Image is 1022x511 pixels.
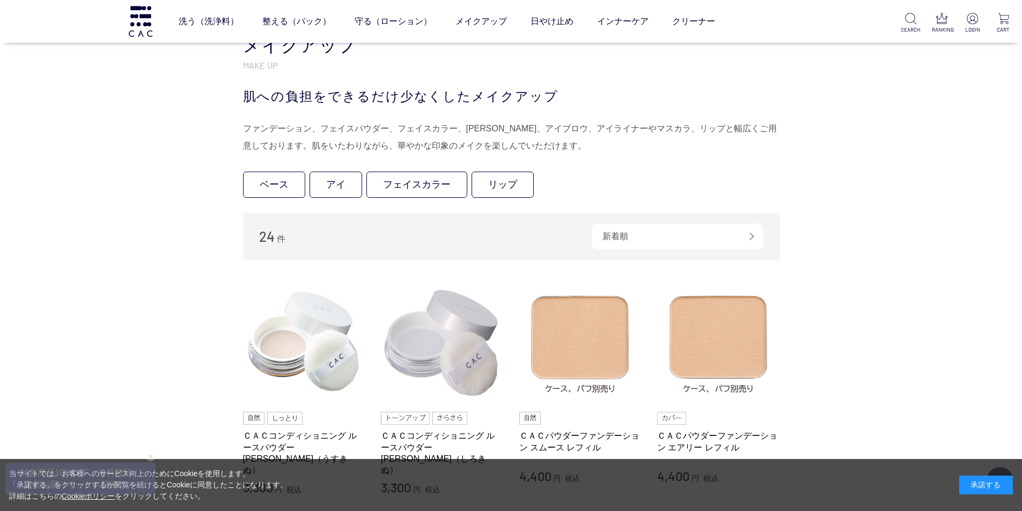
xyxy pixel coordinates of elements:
a: リップ [472,172,534,198]
img: ＣＡＣパウダーファンデーション スムース レフィル [519,282,642,404]
a: フェイスカラー [366,172,467,198]
img: ＣＡＣパウダーファンデーション エアリー レフィル [657,282,780,404]
a: ＣＡＣコンディショニング ルースパウダー [PERSON_NAME]（うすきぬ） [243,430,365,476]
img: ＣＡＣコンディショニング ルースパウダー 白絹（しろきぬ） [381,282,503,404]
img: トーンアップ [381,412,430,425]
a: アイ [310,172,362,198]
img: 自然 [243,412,265,425]
a: ＣＡＣパウダーファンデーション エアリー レフィル [657,430,780,453]
a: 整える（パック） [262,6,331,36]
p: MAKE UP [243,60,780,71]
p: SEARCH [901,26,921,34]
img: しっとり [267,412,303,425]
a: ＣＡＣコンディショニング ルースパウダー [PERSON_NAME]（しろきぬ） [381,430,503,476]
div: 新着順 [592,224,763,249]
p: LOGIN [962,26,982,34]
a: ベース [243,172,305,198]
div: ファンデーション、フェイスパウダー、フェイスカラー、[PERSON_NAME]、アイブロウ、アイライナーやマスカラ、リップと幅広くご用意しております。肌をいたわりながら、華やかな印象のメイクを楽... [243,120,780,154]
a: CART [994,13,1013,34]
a: LOGIN [962,13,982,34]
a: メイクアップ [455,6,507,36]
img: 自然 [519,412,541,425]
a: 日やけ止め [531,6,574,36]
img: ＣＡＣコンディショニング ルースパウダー 薄絹（うすきぬ） [243,282,365,404]
a: クリーナー [672,6,715,36]
img: logo [127,6,154,36]
p: RANKING [932,26,952,34]
img: カバー [657,412,686,425]
span: 24 [259,228,275,245]
a: インナーケア [597,6,649,36]
div: 承諾する [959,476,1013,494]
a: RANKING [932,13,952,34]
span: 件 [277,234,285,243]
a: ＣＡＣパウダーファンデーション スムース レフィル [519,430,642,453]
a: 守る（ローション） [355,6,432,36]
p: CART [994,26,1013,34]
a: SEARCH [901,13,921,34]
div: 肌への負担をできるだけ少なくしたメイクアップ [243,87,780,106]
a: 洗う（洗浄料） [179,6,239,36]
img: さらさら [432,412,468,425]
